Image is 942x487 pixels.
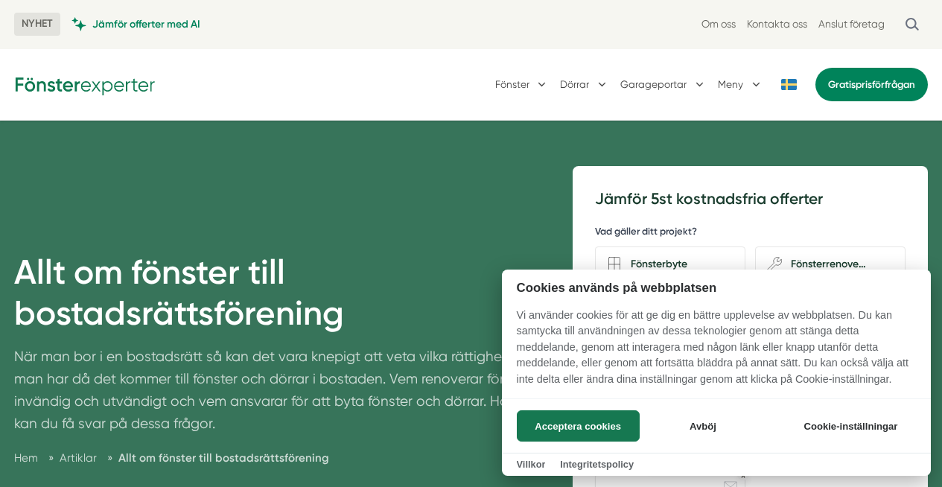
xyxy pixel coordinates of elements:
p: Vi använder cookies för att ge dig en bättre upplevelse av webbplatsen. Du kan samtycka till anvä... [502,308,931,398]
button: Cookie-inställningar [786,410,916,442]
button: Avböj [643,410,762,442]
button: Acceptera cookies [517,410,640,442]
h2: Cookies används på webbplatsen [502,281,931,295]
a: Villkor [517,459,546,470]
a: Integritetspolicy [560,459,634,470]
